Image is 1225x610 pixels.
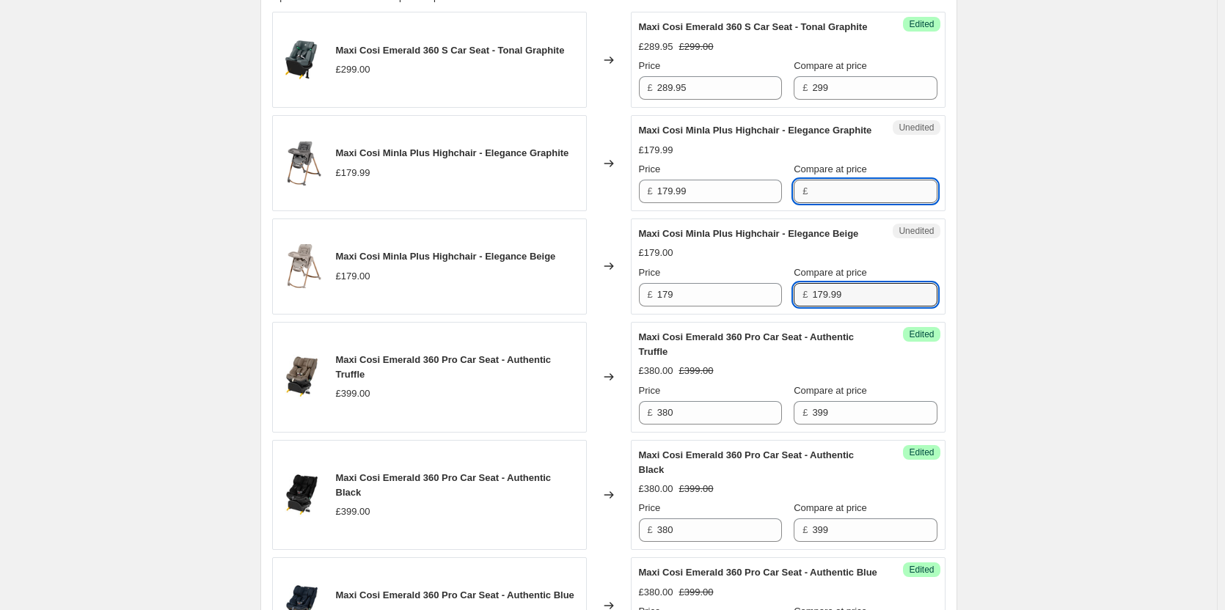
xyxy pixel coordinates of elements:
div: £380.00 [639,585,673,600]
div: £399.00 [336,504,370,519]
span: Edited [909,18,934,30]
span: £ [648,185,653,196]
span: Maxi Cosi Minla Plus Highchair - Elegance Beige [336,251,556,262]
span: Compare at price [794,60,867,71]
span: £ [802,524,808,535]
span: £ [802,185,808,196]
span: £ [802,82,808,93]
span: Edited [909,447,934,458]
span: Compare at price [794,267,867,278]
strike: £399.00 [679,364,714,378]
div: £299.00 [336,62,370,77]
img: 8620106110_69c46f7c13410be1cd3d08fb74a6bf7e_80x.png [280,38,324,82]
strike: £399.00 [679,585,714,600]
span: Maxi Cosi Emerald 360 Pro Car Seat - Authentic Black [336,472,552,498]
span: Maxi Cosi Emerald 360 Pro Car Seat - Authentic Blue [639,567,877,578]
span: Price [639,163,661,174]
span: £ [648,82,653,93]
span: Compare at price [794,163,867,174]
span: Price [639,60,661,71]
span: Maxi Cosi Emerald 360 Pro Car Seat - Authentic Blue [336,589,574,600]
span: Compare at price [794,502,867,513]
div: £179.99 [336,166,370,180]
img: 2723159300_efdcb90457ffb5c08921adb849ddac1d_80x.png [280,244,324,288]
span: Maxi Cosi Minla Plus Highchair - Elegance Graphite [336,147,569,158]
span: Maxi Cosi Emerald 360 Pro Car Seat - Authentic Truffle [639,331,855,357]
span: Maxi Cosi Emerald 360 Pro Car Seat - Authentic Black [639,449,855,475]
span: Compare at price [794,385,867,396]
span: Maxi Cosi Minla Plus Highchair - Elegance Graphite [639,125,872,136]
span: Maxi Cosi Emerald 360 S Car Seat - Tonal Graphite [336,45,565,56]
div: £380.00 [639,364,673,378]
div: £289.95 [639,40,673,54]
span: £ [802,289,808,300]
span: £ [802,407,808,418]
span: £ [648,407,653,418]
img: 2723158300_f4f670decd625933187c77706d29bb77_e182471c-b8b8-4580-bb7a-bc51e37431e7_80x.png [280,142,324,185]
div: £399.00 [336,386,370,401]
strike: £399.00 [679,482,714,496]
span: Unedited [899,122,934,133]
strike: £299.00 [679,40,714,54]
img: MaxiCosiEmerald360ProCarSeatTruffle1_80x.jpg [280,355,324,399]
span: Price [639,385,661,396]
div: £179.00 [639,246,673,260]
div: £380.00 [639,482,673,496]
span: Price [639,502,661,513]
span: £ [648,524,653,535]
span: Unedited [899,225,934,237]
span: Edited [909,564,934,576]
div: £179.00 [336,269,370,284]
span: £ [648,289,653,300]
span: Edited [909,328,934,340]
img: MaxiCosiEmerald360ProCarSeatBlack1_80x.jpg [280,473,324,517]
span: Maxi Cosi Emerald 360 Pro Car Seat - Authentic Truffle [336,354,552,380]
span: Price [639,267,661,278]
span: Maxi Cosi Emerald 360 S Car Seat - Tonal Graphite [639,21,868,32]
div: £179.99 [639,143,673,158]
span: Maxi Cosi Minla Plus Highchair - Elegance Beige [639,228,859,239]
